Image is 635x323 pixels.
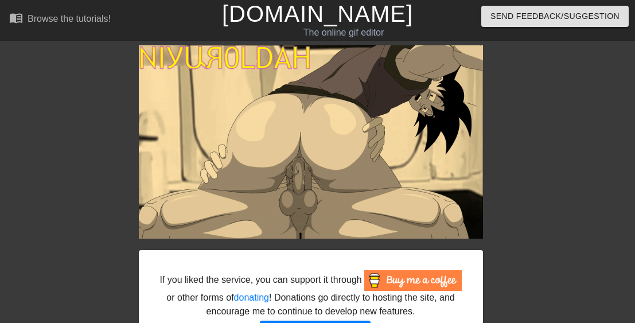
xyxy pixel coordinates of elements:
span: Send Feedback/Suggestion [490,9,620,24]
a: donating [234,293,269,302]
a: [DOMAIN_NAME] [222,1,413,26]
img: 0H9zuSYC.gif [139,45,483,239]
a: Browse the tutorials! [9,11,111,29]
button: Send Feedback/Suggestion [481,6,629,27]
span: menu_book [9,11,23,25]
div: Browse the tutorials! [28,14,111,24]
div: If you liked the service, you can support it through or other forms of ! Donations go directly to... [159,270,463,318]
img: Buy Me A Coffee [364,270,462,291]
div: The online gif editor [217,26,470,40]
